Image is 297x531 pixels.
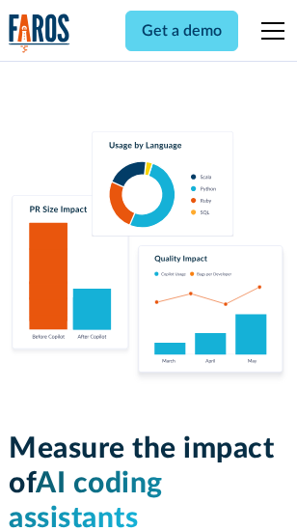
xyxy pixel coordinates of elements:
[9,131,288,385] img: Charts tracking GitHub Copilot's usage and impact on velocity and quality
[250,8,288,54] div: menu
[9,14,70,53] img: Logo of the analytics and reporting company Faros.
[125,11,238,51] a: Get a demo
[9,14,70,53] a: home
